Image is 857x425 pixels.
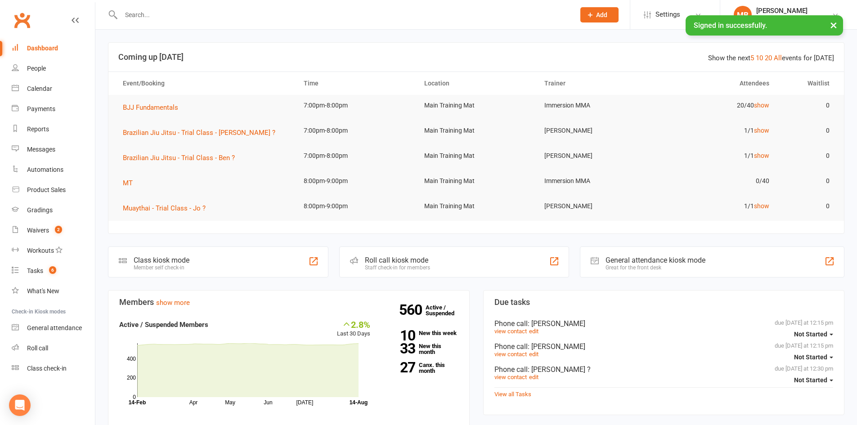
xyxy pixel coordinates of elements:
button: Brazilian Jiu Jitsu - Trial Class - Ben ? [123,152,241,163]
td: 7:00pm-8:00pm [296,120,416,141]
a: show [754,152,769,159]
a: 33New this month [384,343,458,355]
div: Calendar [27,85,52,92]
span: Settings [655,4,680,25]
button: × [826,15,842,35]
td: [PERSON_NAME] [536,145,657,166]
th: Trainer [536,72,657,95]
a: show [754,202,769,210]
div: People [27,65,46,72]
span: Brazilian Jiu Jitsu - Trial Class - Ben ? [123,154,235,162]
td: 8:00pm-9:00pm [296,196,416,217]
a: 10New this week [384,330,458,336]
strong: 10 [384,329,415,342]
a: Workouts [12,241,95,261]
span: Not Started [794,331,827,338]
span: Add [596,11,607,18]
div: 2.8% [337,319,370,329]
div: General attendance [27,324,82,331]
a: edit [529,374,538,380]
div: Tasks [27,267,43,274]
a: Automations [12,160,95,180]
div: Immersion MMA Ringwood [756,15,832,23]
a: What's New [12,281,95,301]
a: People [12,58,95,79]
th: Location [416,72,537,95]
a: Payments [12,99,95,119]
a: Messages [12,139,95,160]
span: BJJ Fundamentals [123,103,178,112]
td: 20/40 [657,95,777,116]
td: Immersion MMA [536,170,657,192]
td: 0 [777,196,838,217]
td: Main Training Mat [416,95,537,116]
a: show [754,102,769,109]
span: Not Started [794,353,827,361]
div: Dashboard [27,45,58,52]
a: Clubworx [11,9,33,31]
button: BJJ Fundamentals [123,102,184,113]
div: Phone call [494,319,834,328]
div: Workouts [27,247,54,254]
div: Staff check-in for members [365,264,430,271]
div: Great for the front desk [606,264,705,271]
a: 560Active / Suspended [426,298,465,323]
div: Roll call [27,344,48,352]
th: Waitlist [777,72,838,95]
button: Add [580,7,619,22]
strong: 33 [384,342,415,355]
button: Brazilian Jiu Jitsu - Trial Class - [PERSON_NAME] ? [123,127,282,138]
div: Automations [27,166,63,173]
h3: Due tasks [494,298,834,307]
span: : [PERSON_NAME] [528,342,585,351]
td: 7:00pm-8:00pm [296,145,416,166]
a: Gradings [12,200,95,220]
strong: 560 [399,303,426,317]
strong: Active / Suspended Members [119,321,208,329]
td: Main Training Mat [416,120,537,141]
a: edit [529,328,538,335]
div: Phone call [494,342,834,351]
span: MT [123,179,133,187]
strong: 27 [384,361,415,374]
div: [PERSON_NAME] [756,7,832,15]
td: Main Training Mat [416,145,537,166]
div: MB [734,6,752,24]
button: Not Started [794,326,833,342]
span: : [PERSON_NAME] ? [528,365,591,374]
a: Roll call [12,338,95,358]
div: Waivers [27,227,49,234]
button: Muaythai - Trial Class - Jo ? [123,203,212,214]
div: General attendance kiosk mode [606,256,705,264]
span: Brazilian Jiu Jitsu - Trial Class - [PERSON_NAME] ? [123,129,275,137]
th: Time [296,72,416,95]
div: Payments [27,105,55,112]
a: view contact [494,328,527,335]
div: Reports [27,125,49,133]
a: Class kiosk mode [12,358,95,379]
a: Calendar [12,79,95,99]
td: 0 [777,145,838,166]
td: Main Training Mat [416,196,537,217]
td: [PERSON_NAME] [536,120,657,141]
div: Last 30 Days [337,319,370,339]
td: Immersion MMA [536,95,657,116]
a: view contact [494,374,527,380]
span: 6 [49,266,56,274]
a: view contact [494,351,527,358]
a: 27Canx. this month [384,362,458,374]
a: Waivers 2 [12,220,95,241]
div: Class kiosk mode [134,256,189,264]
th: Attendees [657,72,777,95]
div: What's New [27,287,59,295]
a: Reports [12,119,95,139]
td: [PERSON_NAME] [536,196,657,217]
td: 0 [777,95,838,116]
th: Event/Booking [115,72,296,95]
a: 10 [756,54,763,62]
td: 7:00pm-8:00pm [296,95,416,116]
span: : [PERSON_NAME] [528,319,585,328]
span: Muaythai - Trial Class - Jo ? [123,204,206,212]
div: Open Intercom Messenger [9,394,31,416]
td: 0/40 [657,170,777,192]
